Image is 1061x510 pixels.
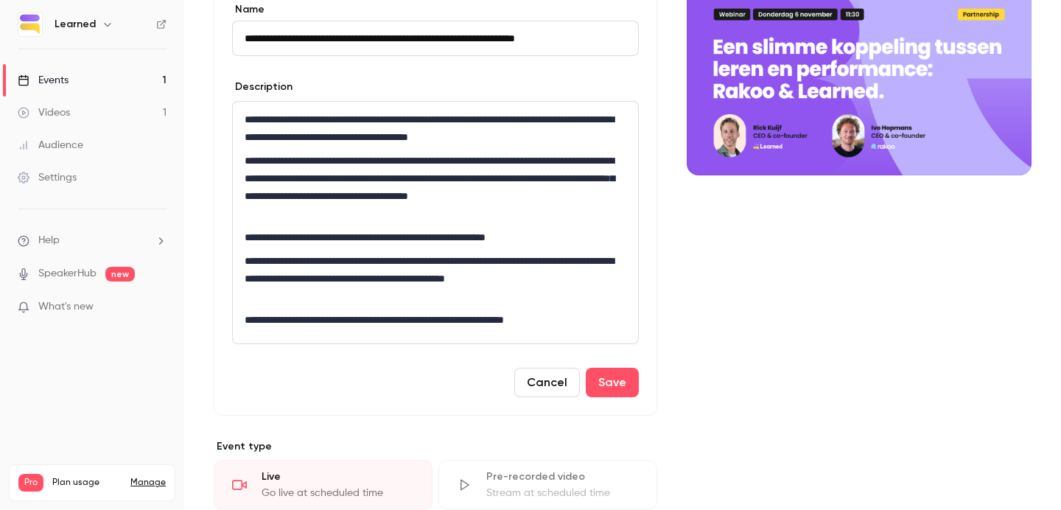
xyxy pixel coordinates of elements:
[18,170,77,185] div: Settings
[233,102,638,343] div: editor
[438,460,657,510] div: Pre-recorded videoStream at scheduled time
[232,2,639,17] label: Name
[262,486,414,500] div: Go live at scheduled time
[232,101,639,344] section: description
[514,368,580,397] button: Cancel
[232,80,293,94] label: Description
[55,17,96,32] h6: Learned
[18,13,42,36] img: Learned
[18,474,43,492] span: Pro
[38,266,97,282] a: SpeakerHub
[214,439,657,454] p: Event type
[38,233,60,248] span: Help
[486,486,639,500] div: Stream at scheduled time
[105,267,135,282] span: new
[486,469,639,484] div: Pre-recorded video
[130,477,166,489] a: Manage
[214,460,433,510] div: LiveGo live at scheduled time
[18,73,69,88] div: Events
[18,138,83,153] div: Audience
[262,469,414,484] div: Live
[18,233,167,248] li: help-dropdown-opener
[586,368,639,397] button: Save
[38,299,94,315] span: What's new
[52,477,122,489] span: Plan usage
[18,105,70,120] div: Videos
